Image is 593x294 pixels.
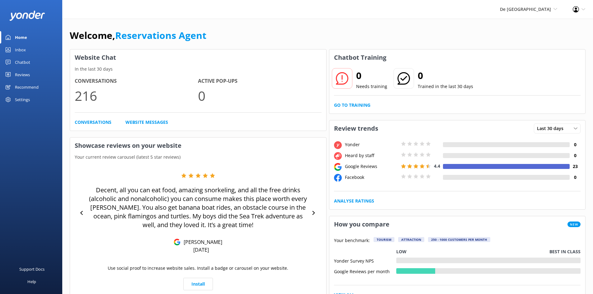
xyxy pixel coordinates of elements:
p: Your benchmark: [334,237,370,245]
h4: 0 [570,152,581,159]
h4: Conversations [75,77,198,85]
div: Yonder [343,141,399,148]
div: Google Reviews per month [334,268,396,274]
img: yonder-white-logo.png [9,11,45,21]
div: Help [27,275,36,288]
p: 0 [198,85,321,106]
h3: Website Chat [70,49,326,66]
h3: Showcase reviews on your website [70,138,326,154]
div: Google Reviews [343,163,399,170]
div: Heard by staff [343,152,399,159]
div: Inbox [15,44,26,56]
span: Last 30 days [537,125,567,132]
p: 216 [75,85,198,106]
a: Analyse Ratings [334,198,374,204]
h2: 0 [418,68,473,83]
div: Reviews [15,68,30,81]
p: Trained in the last 30 days [418,83,473,90]
div: Recommend [15,81,39,93]
div: Yonder Survey NPS [334,258,396,263]
a: Reservations Agent [115,29,206,42]
h1: Welcome, [70,28,206,43]
a: Website Messages [125,119,168,126]
div: Home [15,31,27,44]
div: Support Docs [19,263,45,275]
h3: Chatbot Training [329,49,391,66]
p: [PERSON_NAME] [181,239,222,245]
h4: 0 [570,174,581,181]
span: New [567,222,581,227]
span: 4.4 [434,163,440,169]
h2: 0 [356,68,387,83]
p: Your current review carousel (latest 5 star reviews) [70,154,326,161]
div: Attraction [398,237,424,242]
div: Tourism [374,237,394,242]
div: Settings [15,93,30,106]
p: Best in class [549,248,581,255]
div: Chatbot [15,56,30,68]
p: [DATE] [193,246,209,253]
a: Conversations [75,119,111,126]
span: De [GEOGRAPHIC_DATA] [500,6,551,12]
h4: 0 [570,141,581,148]
a: Install [183,278,213,290]
h4: 23 [570,163,581,170]
img: Google Reviews [174,239,181,245]
h4: Active Pop-ups [198,77,321,85]
p: Needs training [356,83,387,90]
h3: Review trends [329,120,383,137]
div: 250 - 1000 customers per month [428,237,490,242]
h3: How you compare [329,216,394,232]
a: Go to Training [334,102,370,109]
p: Use social proof to increase website sales. Install a badge or carousel on your website. [108,265,288,272]
p: Decent, all you can eat food, amazing snorkeling, and all the free drinks (alcoholic and nonalcoh... [87,186,309,229]
div: Facebook [343,174,399,181]
p: Low [396,248,407,255]
p: In the last 30 days [70,66,326,72]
